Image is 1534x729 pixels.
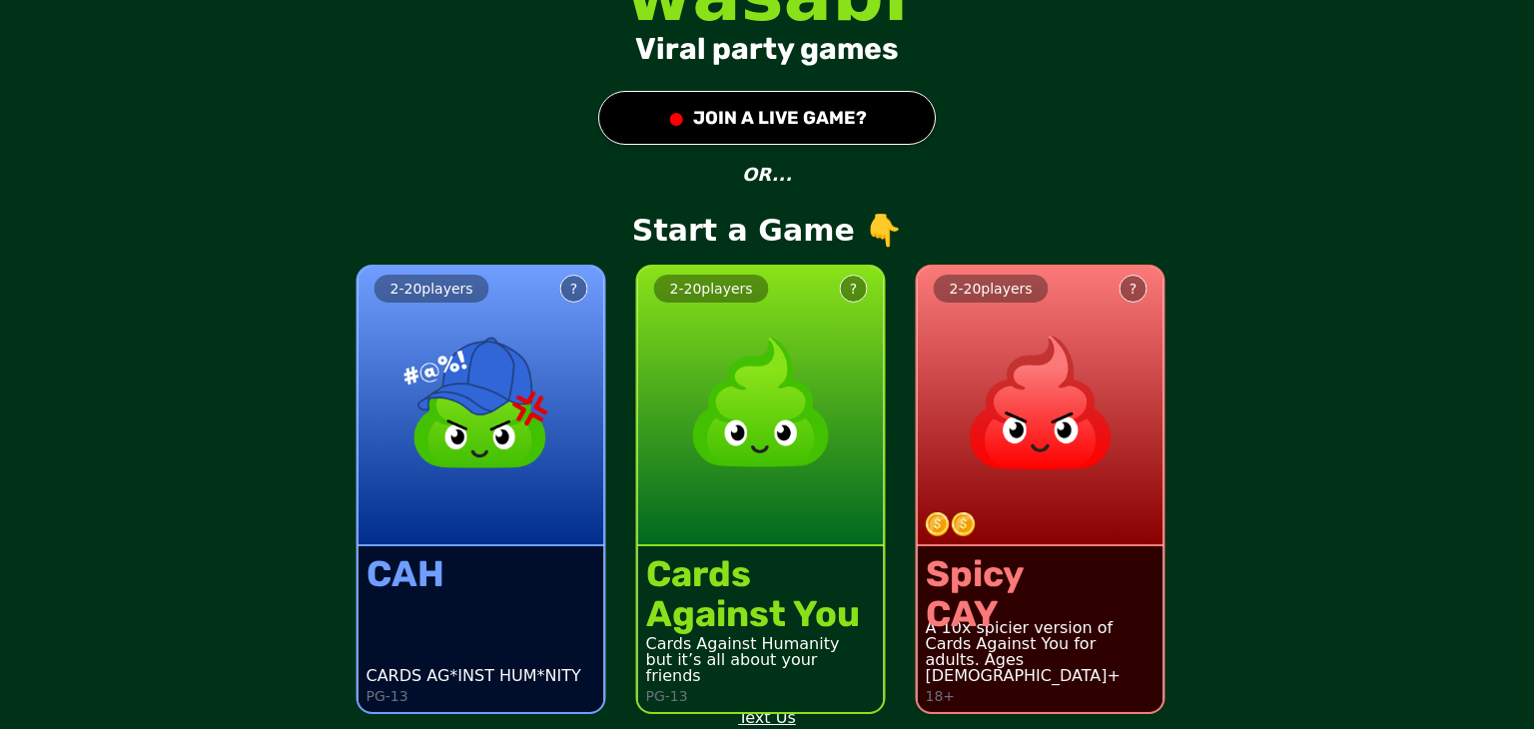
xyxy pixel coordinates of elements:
[673,315,849,490] img: product image
[570,279,577,299] div: ?
[1130,279,1137,299] div: ?
[850,279,857,299] div: ?
[393,315,569,490] img: product image
[646,554,860,594] div: Cards
[560,275,588,303] button: ?
[926,554,1024,594] div: Spicy
[926,620,1155,684] div: A 10x spicier version of Cards Against You for adults. Ages [DEMOGRAPHIC_DATA]+
[367,668,581,684] div: CARDS AG*INST HUM*NITY
[953,315,1129,490] img: product image
[670,281,753,297] span: 2 - 20 players
[390,281,473,297] span: 2 - 20 players
[950,281,1033,297] span: 2 - 20 players
[742,161,792,189] p: OR...
[367,688,408,704] p: PG-13
[598,91,936,145] button: ●JOIN A LIVE GAME?
[646,652,876,684] div: but it’s all about your friends
[1120,275,1148,303] button: ?
[646,594,860,634] div: Against You
[635,31,899,67] div: Viral party games
[926,594,1024,634] div: CAY
[840,275,868,303] button: ?
[646,636,876,652] div: Cards Against Humanity
[667,100,685,136] div: ●
[926,512,950,536] img: token
[952,512,976,536] img: token
[926,688,956,704] p: 18+
[367,554,444,594] div: CAH
[632,213,902,249] p: Start a Game 👇
[646,688,688,704] p: PG-13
